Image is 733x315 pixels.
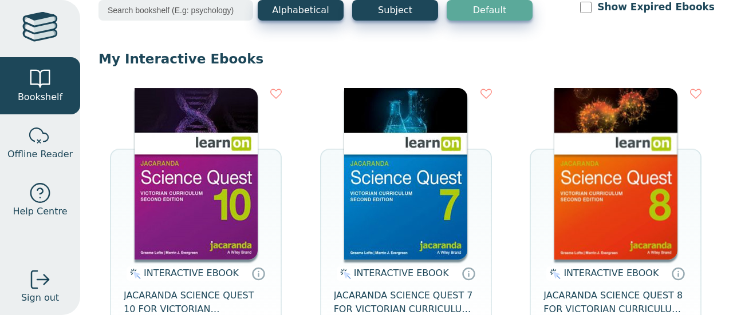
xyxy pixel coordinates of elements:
span: INTERACTIVE EBOOK [354,268,449,278]
span: INTERACTIVE EBOOK [144,268,239,278]
a: Interactive eBooks are accessed online via the publisher’s portal. They contain interactive resou... [251,266,265,280]
p: My Interactive Ebooks [98,50,715,67]
span: INTERACTIVE EBOOK [563,268,659,278]
img: b7253847-5288-ea11-a992-0272d098c78b.jpg [135,88,258,260]
img: 329c5ec2-5188-ea11-a992-0272d098c78b.jpg [344,88,467,260]
img: interactive.svg [127,267,141,281]
span: Sign out [21,291,59,305]
a: Interactive eBooks are accessed online via the publisher’s portal. They contain interactive resou... [462,266,475,280]
a: Interactive eBooks are accessed online via the publisher’s portal. They contain interactive resou... [671,266,685,280]
span: Bookshelf [18,90,62,104]
img: interactive.svg [546,267,561,281]
span: Offline Reader [7,147,73,161]
img: fffb2005-5288-ea11-a992-0272d098c78b.png [554,88,677,260]
span: Help Centre [13,205,67,218]
img: interactive.svg [337,267,351,281]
